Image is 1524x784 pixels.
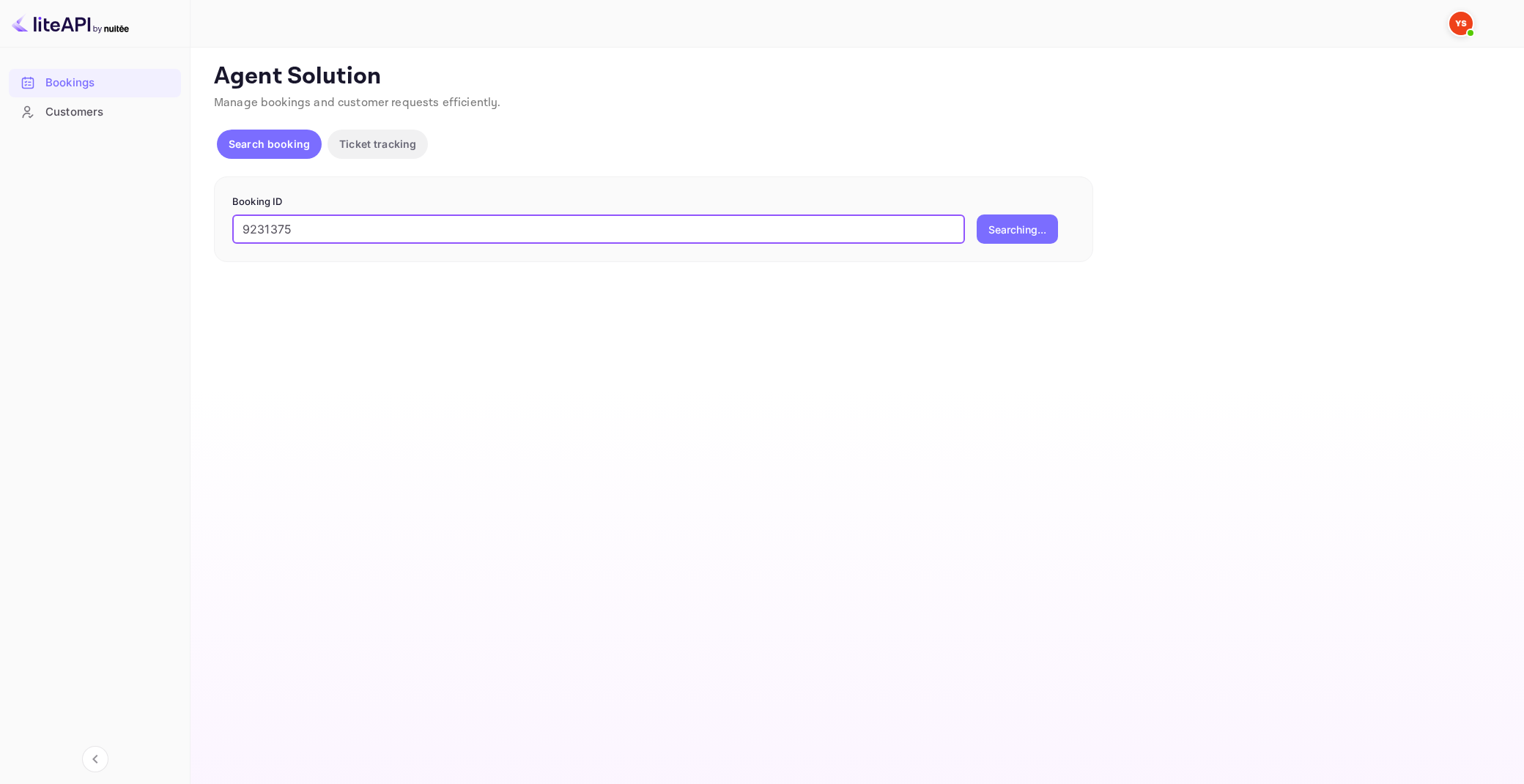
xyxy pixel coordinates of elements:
input: Enter Booking ID (e.g., 63782194) [232,214,965,244]
a: Bookings [9,69,181,96]
p: Booking ID [232,195,1075,209]
div: Customers [45,104,174,121]
a: Customers [9,98,181,125]
img: Yandex Support [1449,12,1473,35]
button: Searching... [977,214,1058,244]
div: Bookings [9,69,181,97]
p: Ticket tracking [339,136,416,152]
p: Agent Solution [214,62,1498,92]
div: Customers [9,98,181,127]
div: Bookings [45,75,174,92]
img: LiteAPI logo [12,12,129,35]
p: Search booking [229,136,310,152]
button: Collapse navigation [82,746,108,772]
span: Manage bookings and customer requests efficiently. [214,95,501,111]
